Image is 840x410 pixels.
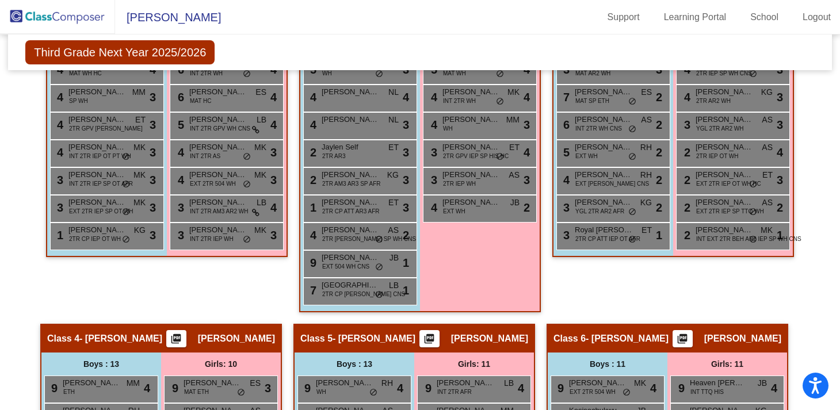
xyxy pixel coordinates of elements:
span: 2TR GPV IEP SP HIS HC [443,152,509,160]
span: ES [641,86,652,98]
span: [PERSON_NAME] [322,197,379,208]
span: 3 [150,199,156,216]
span: 3 [777,171,783,189]
span: do_not_disturb_alt [496,97,504,106]
span: 4 [518,380,524,397]
span: 2 [307,174,316,186]
button: Print Students Details [166,330,186,347]
span: 4 [777,144,783,161]
span: 2TR CP ATT IEP OT AFR [575,235,640,243]
span: [PERSON_NAME] [442,114,500,125]
span: YGL 2TR AR2 AFR [575,207,624,216]
span: do_not_disturb_alt [122,235,130,244]
span: 4 [270,199,277,216]
span: 7 [307,284,316,297]
span: 3 [150,227,156,244]
span: Class 5 [300,333,333,344]
button: Print Students Details [419,330,440,347]
div: Girls: 11 [667,352,787,375]
span: [PERSON_NAME] [696,224,753,236]
span: LB [504,377,514,389]
span: [PERSON_NAME] [696,86,753,98]
span: 2TR GPV [PERSON_NAME] [69,124,143,133]
span: INT 2TR IEP WH [190,235,234,243]
span: [PERSON_NAME] [322,86,379,98]
span: 3 [54,174,63,186]
span: MAT AR2 WH [575,69,610,78]
span: 3 [403,116,409,133]
span: 4 [270,116,277,133]
span: 9 [555,382,564,394]
span: MAT WH HC [69,69,102,78]
span: 4 [54,146,63,159]
span: 3 [150,171,156,189]
span: 6 [560,118,570,131]
span: do_not_disturb_alt [369,388,377,397]
span: 3 [175,229,184,242]
span: ET [762,169,773,181]
span: KG [761,86,773,98]
span: 9 [48,382,58,394]
span: do_not_disturb_alt [243,70,251,79]
span: 4 [175,174,184,186]
span: [PERSON_NAME] [189,86,247,98]
div: Boys : 13 [41,352,161,375]
span: INT 2TR AS [190,152,220,160]
span: 2 [307,146,316,159]
span: LB [389,279,399,292]
span: MM [127,377,140,389]
span: 1 [403,254,409,271]
span: 3 [150,144,156,161]
span: 1 [656,227,662,244]
span: 3 [54,201,63,214]
span: MAT ETH [184,388,209,396]
span: LB [257,197,266,209]
span: do_not_disturb_alt [375,70,383,79]
span: KG [387,169,399,181]
span: MM [132,86,146,98]
span: [PERSON_NAME] [316,377,373,389]
span: do_not_disturb_alt [122,208,130,217]
mat-icon: picture_as_pdf [422,333,436,349]
span: INT 2TR WH [443,97,476,105]
span: RH [640,169,652,181]
span: [PERSON_NAME] [322,224,379,236]
span: 2TR CP [PERSON_NAME] CNS [322,290,405,298]
span: [PERSON_NAME] [189,169,247,181]
span: 4 [54,118,63,131]
span: Heaven [PERSON_NAME] [690,377,747,389]
span: MK [634,377,646,389]
span: AS [641,114,652,126]
span: [PERSON_NAME] [575,114,632,125]
span: 9 [307,256,316,269]
span: MAT SP ETH [575,97,609,105]
span: 9 [422,382,432,394]
span: do_not_disturb_alt [628,152,636,162]
span: [PERSON_NAME] [198,333,275,344]
span: KG [134,224,146,236]
span: MAT WH [443,69,466,78]
span: [PERSON_NAME] [322,169,379,181]
span: Jaylen Self [322,141,379,153]
span: Royal [PERSON_NAME] [575,224,632,236]
span: WH [316,388,326,396]
span: do_not_disturb_alt [243,235,251,244]
span: EXT [PERSON_NAME] CNS [575,179,649,188]
span: 3 [524,116,530,133]
span: 4 [560,174,570,186]
span: do_not_disturb_alt [375,290,383,300]
span: 9 [675,382,685,394]
span: AS [762,197,773,209]
div: Girls: 10 [161,352,281,375]
span: 4 [175,146,184,159]
span: do_not_disturb_alt [623,388,631,397]
span: EXT 504 WH CNS [322,262,369,271]
span: INT 2TR GPV WH CNS [190,124,250,133]
span: EXT WH [443,207,465,216]
span: ET [642,224,652,236]
span: do_not_disturb_alt [749,208,757,217]
span: ES [255,86,266,98]
span: KG [640,197,652,209]
span: 3 [403,171,409,189]
span: do_not_disturb_alt [749,180,757,189]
